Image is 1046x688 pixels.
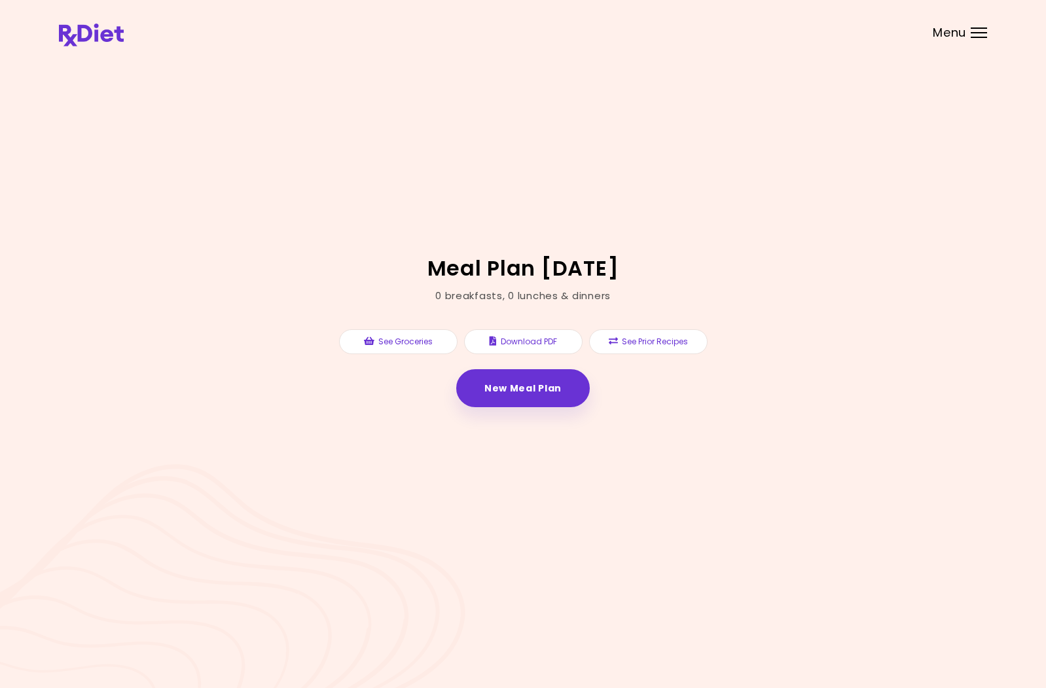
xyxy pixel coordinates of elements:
[59,24,124,46] img: RxDiet
[456,369,590,407] a: New Meal Plan
[464,329,583,354] button: Download PDF
[589,329,708,354] button: See Prior Recipes
[339,329,458,354] button: See Groceries
[435,289,611,304] div: 0 breakfasts , 0 lunches & dinners
[933,27,966,39] span: Menu
[427,258,619,279] h2: Meal Plan [DATE]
